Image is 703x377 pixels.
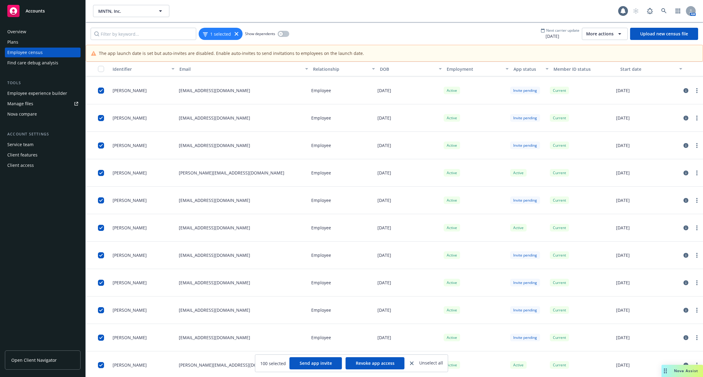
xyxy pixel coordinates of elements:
div: Nova compare [7,109,37,119]
button: Start date [618,62,685,76]
span: Show dependents [245,31,275,36]
p: [DATE] [377,252,391,258]
button: DOB [377,62,444,76]
p: [DATE] [616,170,630,176]
p: Employee [311,142,331,149]
a: circleInformation [682,252,690,259]
div: Member ID status [553,66,615,72]
input: Toggle Row Selected [98,142,104,149]
span: Accounts [26,9,45,13]
button: Member ID status [551,62,618,76]
button: Revoke app access [346,357,405,369]
p: [DATE] [377,115,391,121]
div: Active [444,142,460,149]
span: [PERSON_NAME] [113,362,147,368]
div: Current [550,306,569,314]
p: Employee [311,307,331,313]
input: Toggle Row Selected [98,225,104,231]
div: Active [444,251,460,259]
a: Manage files [5,99,81,109]
div: Email [179,66,301,72]
div: Identifier [113,66,168,72]
p: [DATE] [616,224,630,231]
a: Plans [5,37,81,47]
p: [DATE] [616,307,630,313]
button: More actions [582,28,628,40]
span: [PERSON_NAME] [113,142,147,149]
a: close [408,360,416,367]
span: [PERSON_NAME] [113,87,147,94]
p: Employee [311,170,331,176]
a: circleInformation [682,169,690,177]
span: [PERSON_NAME] [113,252,147,258]
p: [DATE] [616,142,630,149]
span: Unselect all [419,360,443,367]
a: Service team [5,140,81,149]
p: [DATE] [616,87,630,94]
a: Switch app [672,5,684,17]
a: Find care debug analysis [5,58,81,68]
a: Search [658,5,670,17]
input: Toggle Row Selected [98,362,104,368]
p: [DATE] [377,279,391,286]
span: [PERSON_NAME] [113,115,147,121]
input: Toggle Row Selected [98,197,104,203]
a: more [693,87,701,94]
p: [EMAIL_ADDRESS][DOMAIN_NAME] [179,334,250,341]
div: Current [550,279,569,286]
button: Employment [444,62,511,76]
p: Employee [311,115,331,121]
span: [PERSON_NAME] [113,279,147,286]
input: Toggle Row Selected [98,307,104,313]
div: Employment [447,66,502,72]
div: Invite pending [510,306,540,314]
div: Active [444,224,460,232]
a: Client access [5,160,81,170]
p: [EMAIL_ADDRESS][DOMAIN_NAME] [179,115,250,121]
div: Tools [5,80,81,86]
div: Service team [7,140,34,149]
div: Overview [7,27,26,37]
span: [PERSON_NAME] [113,334,147,341]
p: [EMAIL_ADDRESS][DOMAIN_NAME] [179,142,250,149]
a: circleInformation [682,361,690,369]
p: [PERSON_NAME][EMAIL_ADDRESS][DOMAIN_NAME] [179,362,284,368]
a: Report a Bug [644,5,656,17]
p: [DATE] [616,334,630,341]
a: more [693,361,701,369]
span: MNTN, Inc. [98,8,151,14]
p: [DATE] [377,334,391,341]
p: Employee [311,279,331,286]
input: Toggle Row Selected [98,280,104,286]
p: [PERSON_NAME][EMAIL_ADDRESS][DOMAIN_NAME] [179,170,284,176]
span: Nova Assist [674,368,698,373]
p: [DATE] [377,170,391,176]
div: Current [550,114,569,122]
button: Send app invite [290,357,342,369]
a: circleInformation [682,279,690,286]
div: Drag to move [662,365,669,377]
a: Start snowing [630,5,642,17]
p: [DATE] [377,142,391,149]
p: [DATE] [377,307,391,313]
div: Active [444,196,460,204]
div: Active [444,114,460,122]
a: Upload new census file [630,28,698,40]
p: [EMAIL_ADDRESS][DOMAIN_NAME] [179,87,250,94]
span: 1 selected [210,31,231,37]
div: Active [444,279,460,286]
span: Next carrier update [546,28,579,33]
div: Current [550,142,569,149]
input: Toggle Row Selected [98,170,104,176]
div: Start date [620,66,676,72]
p: [EMAIL_ADDRESS][DOMAIN_NAME] [179,307,250,313]
p: Employee [311,197,331,203]
span: Open Client Navigator [11,357,57,363]
div: Relationship [313,66,368,72]
a: Overview [5,27,81,37]
div: Current [550,87,569,94]
a: circleInformation [682,334,690,341]
p: [EMAIL_ADDRESS][DOMAIN_NAME] [179,252,250,258]
a: circleInformation [682,197,690,204]
button: App status [511,62,551,76]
